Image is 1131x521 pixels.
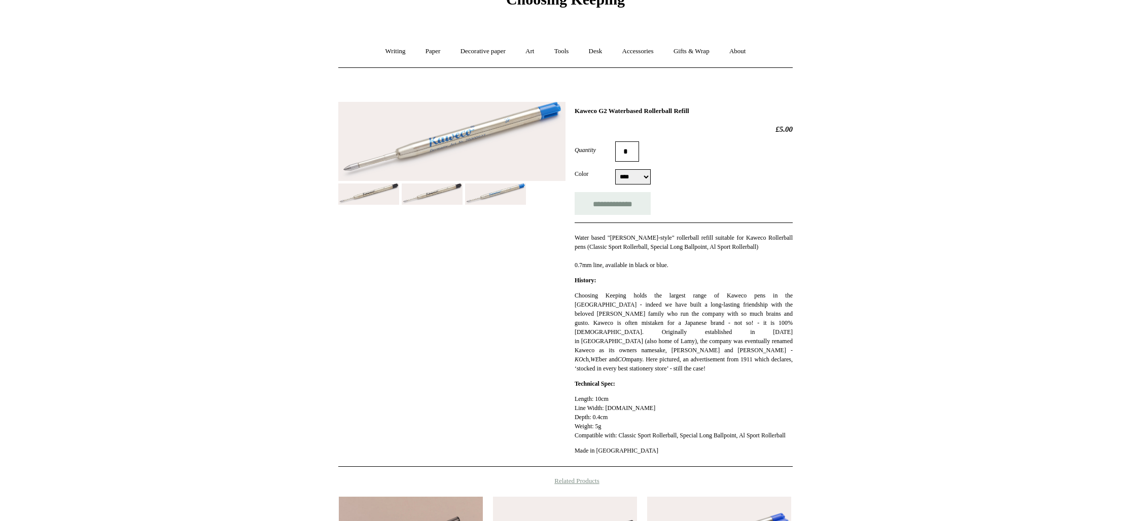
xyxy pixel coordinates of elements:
[575,394,793,440] p: Length: 10cm Line Width: [DOMAIN_NAME] Depth: 0.4cm Weight: 5g Compatible with: Classic Sport Rol...
[376,38,415,65] a: Writing
[575,446,793,455] p: Made in [GEOGRAPHIC_DATA]
[580,38,612,65] a: Desk
[575,291,793,373] p: Choosing Keeping holds the largest range of Kaweco pens in the [GEOGRAPHIC_DATA] - indeed we have...
[451,38,515,65] a: Decorative paper
[338,102,565,181] img: Kaweco G2 Waterbased Rollerball Refill
[590,356,599,363] em: WE
[575,356,583,363] em: KO
[720,38,755,65] a: About
[338,183,399,205] img: Kaweco G2 Waterbased Rollerball Refill
[613,38,663,65] a: Accessories
[618,356,626,363] em: CO
[402,183,463,205] img: Kaweco G2 Waterbased Rollerball Refill
[575,107,793,115] h1: Kaweco G2 Waterbased Rollerball Refill
[516,38,543,65] a: Art
[416,38,450,65] a: Paper
[575,277,596,284] strong: History:
[575,145,615,155] label: Quantity
[545,38,578,65] a: Tools
[664,38,719,65] a: Gifts & Wrap
[312,477,819,485] h4: Related Products
[575,233,793,270] p: Water based "[PERSON_NAME]-style" rollerball refill suitable for Kaweco Rollerball pens (Classic ...
[575,125,793,134] h2: £5.00
[465,183,526,205] img: Kaweco G2 Waterbased Rollerball Refill
[575,169,615,178] label: Color
[575,380,615,387] strong: Technical Spec:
